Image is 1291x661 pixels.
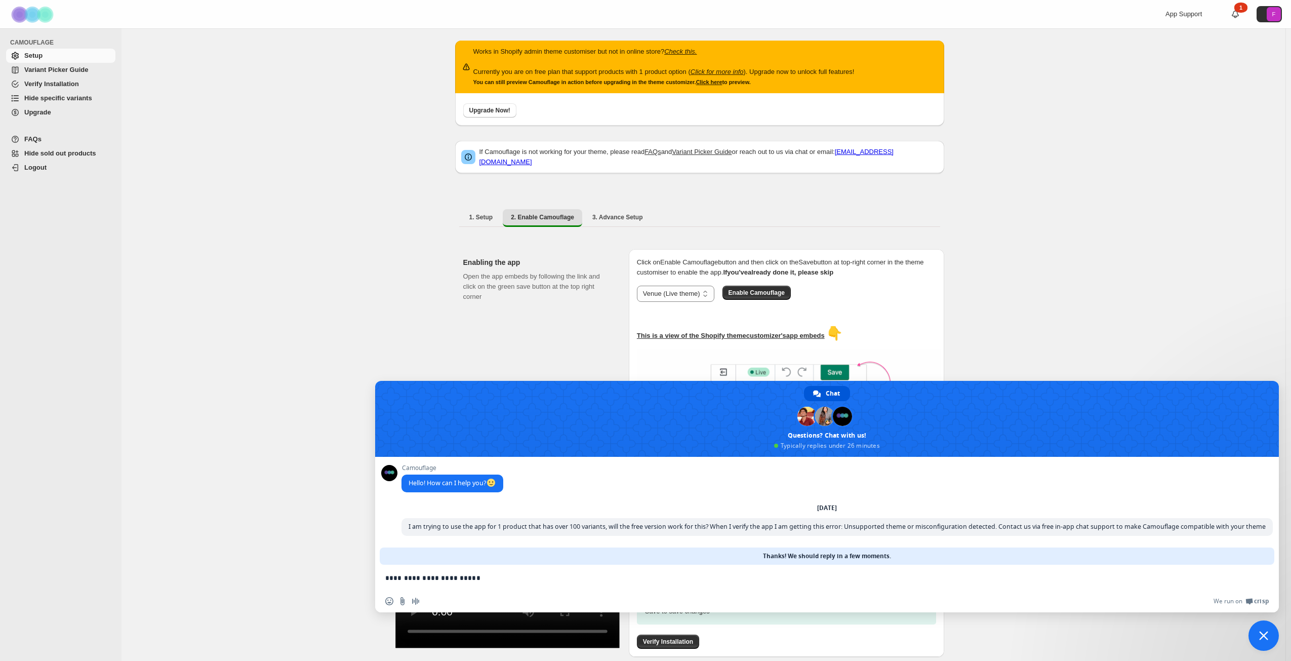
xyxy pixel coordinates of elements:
a: Click for more info [691,68,744,75]
span: CAMOUFLAGE [10,38,116,47]
b: If you've already done it, please skip [723,268,833,276]
div: Open the app embeds by following the link and click on the green save button at the top right corner [463,271,613,633]
span: Enable Camouflage [729,289,785,297]
span: I am trying to use the app for 1 product that has over 100 variants, will the free version work f... [409,522,1266,531]
span: Upgrade [24,108,51,116]
button: Verify Installation [637,635,699,649]
div: [DATE] [817,505,837,511]
p: If Camouflage is not working for your theme, please read and or reach out to us via chat or email: [479,147,938,167]
div: Chat [804,386,850,401]
u: This is a view of the Shopify theme customizer's app embeds [637,332,825,339]
p: Click on Enable Camouflage button and then click on the Save button at top-right corner in the th... [637,257,936,278]
span: Logout [24,164,47,171]
img: camouflage-enable [637,349,941,526]
span: Camouflage [401,464,503,472]
span: Audio message [412,597,420,605]
img: Camouflage [8,1,59,28]
span: 👇 [826,326,842,341]
a: Upgrade [6,105,115,120]
a: Verify Installation [637,638,699,645]
button: Upgrade Now! [463,103,516,118]
span: Avatar with initials F [1267,7,1281,21]
small: You can still preview Camouflage in action before upgrading in the theme customizer. to preview. [473,79,751,85]
a: Setup [6,49,115,63]
span: 2. Enable Camouflage [511,213,574,221]
span: App Support [1165,10,1202,18]
span: Verify Installation [643,638,693,646]
span: Hide specific variants [24,94,92,102]
a: FAQs [6,132,115,146]
a: Verify Installation [6,77,115,91]
span: Upgrade Now! [469,106,510,114]
span: Hide sold out products [24,149,96,157]
a: Logout [6,161,115,175]
span: Variant Picker Guide [24,66,88,73]
span: Hello! How can I help you? [409,479,496,487]
a: Hide specific variants [6,91,115,105]
a: Enable Camouflage [722,289,791,296]
span: Verify Installation [24,80,79,88]
div: Close chat [1248,620,1279,651]
button: Enable Camouflage [722,286,791,300]
a: 1 [1230,9,1240,19]
a: Variant Picker Guide [6,63,115,77]
span: 3. Advance Setup [592,213,643,221]
textarea: Compose your message... [385,573,1246,582]
div: 1 [1234,3,1247,13]
text: F [1272,11,1276,17]
span: 1. Setup [469,213,493,221]
a: FAQs [644,148,661,155]
a: Check this. [664,48,697,55]
span: Send a file [398,597,407,605]
a: Variant Picker Guide [672,148,732,155]
p: Works in Shopify admin theme customiser but not in online store? [473,47,855,57]
span: Insert an emoji [385,597,393,605]
span: Setup [24,52,43,59]
a: Click here [696,79,722,85]
a: We run onCrisp [1214,597,1269,605]
span: Chat [826,386,840,401]
a: Hide sold out products [6,146,115,161]
video: Enable Camouflage in theme app embeds [395,536,620,648]
h2: Enabling the app [463,257,613,267]
span: Crisp [1254,597,1269,605]
span: Thanks! We should reply in a few moments. [763,548,891,565]
button: Avatar with initials F [1257,6,1282,22]
span: We run on [1214,597,1242,605]
p: Currently you are on free plan that support products with 1 product option ( ). Upgrade now to un... [473,67,855,77]
span: FAQs [24,135,42,143]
